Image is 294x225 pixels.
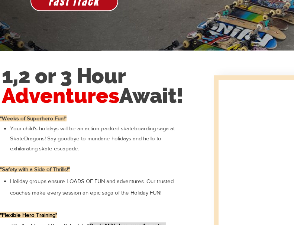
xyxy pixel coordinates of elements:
[2,64,183,108] span: 1,2 or 3 Hour Await!
[10,125,175,151] span: Your child's holidays will be an action-packed skateboarding saga at SkateDragons! Say goodbye to...
[10,178,171,184] span: Holiday groups ensure LOADS OF FUN and adventures. Our truste
[2,84,119,108] span: Adventures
